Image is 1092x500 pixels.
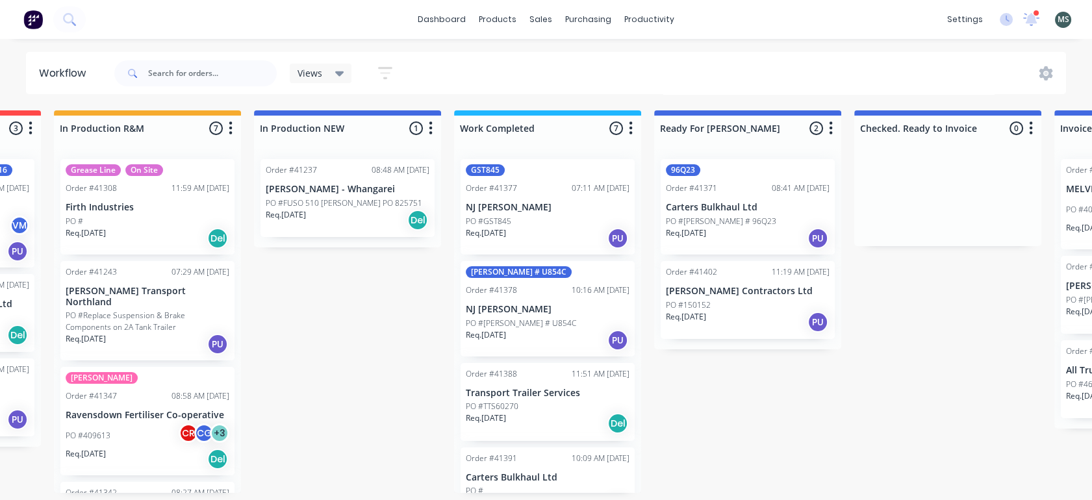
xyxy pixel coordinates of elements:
div: PU [7,241,28,262]
div: Order #41402 [666,266,717,278]
div: Order #41388 [466,368,517,380]
p: Req. [DATE] [666,227,706,239]
p: NJ [PERSON_NAME] [466,304,629,315]
div: Order #41378 [466,284,517,296]
div: PU [207,334,228,355]
div: settings [941,10,989,29]
p: [PERSON_NAME] - Whangarei [266,184,429,195]
div: Order #4138811:51 AM [DATE]Transport Trailer ServicesPO #TTS60270Req.[DATE]Del [461,363,635,441]
div: Workflow [39,66,92,81]
input: Search for orders... [148,60,277,86]
div: sales [523,10,559,29]
p: [PERSON_NAME] Transport Northland [66,286,229,308]
span: Views [298,66,322,80]
div: 07:11 AM [DATE] [572,182,629,194]
div: Order #41347 [66,390,117,402]
span: MS [1058,14,1069,25]
div: Del [207,228,228,249]
p: Req. [DATE] [466,329,506,341]
div: PU [607,330,628,351]
div: products [472,10,523,29]
div: Order #41308 [66,182,117,194]
img: Factory [23,10,43,29]
p: [PERSON_NAME] Contractors Ltd [666,286,830,297]
a: dashboard [411,10,472,29]
div: Order #41391 [466,453,517,464]
div: CG [194,423,214,443]
p: Transport Trailer Services [466,388,629,399]
div: GST845Order #4137707:11 AM [DATE]NJ [PERSON_NAME]PO #GST845Req.[DATE]PU [461,159,635,255]
p: PO #409613 [66,430,110,442]
div: 08:27 AM [DATE] [171,487,229,499]
p: PO # [66,216,83,227]
p: PO #TTS60270 [466,401,518,412]
div: 10:09 AM [DATE] [572,453,629,464]
p: PO #[PERSON_NAME] # 96Q23 [666,216,776,227]
div: PU [807,312,828,332]
div: 11:19 AM [DATE] [772,266,830,278]
div: Del [207,449,228,469]
div: Order #4124307:29 AM [DATE][PERSON_NAME] Transport NorthlandPO #Replace Suspension & Brake Compon... [60,261,235,361]
p: PO #150152 [666,299,711,311]
div: purchasing [559,10,618,29]
div: [PERSON_NAME] [66,372,138,384]
div: Order #41243 [66,266,117,278]
div: [PERSON_NAME]Order #4134708:58 AM [DATE]Ravensdown Fertiliser Co-operativePO #409613CRCG+3Req.[DA... [60,367,235,475]
p: NJ [PERSON_NAME] [466,202,629,213]
div: 08:41 AM [DATE] [772,182,830,194]
div: Order #41371 [666,182,717,194]
div: 11:51 AM [DATE] [572,368,629,380]
div: 08:58 AM [DATE] [171,390,229,402]
div: On Site [125,164,163,176]
div: PU [607,228,628,249]
p: Req. [DATE] [66,448,106,460]
div: Order #41237 [266,164,317,176]
div: GST845 [466,164,505,176]
div: Grease Line [66,164,121,176]
p: Carters Bulkhaul Ltd [466,472,629,483]
div: PU [807,228,828,249]
div: Grease LineOn SiteOrder #4130811:59 AM [DATE]Firth IndustriesPO #Req.[DATE]Del [60,159,235,255]
p: Req. [DATE] [66,333,106,345]
div: Order #4123708:48 AM [DATE][PERSON_NAME] - WhangareiPO #FUSO 510 [PERSON_NAME] PO 825751Req.[DATE... [260,159,435,237]
p: PO # [466,485,483,497]
p: Ravensdown Fertiliser Co-operative [66,410,229,421]
div: Order #41342 [66,487,117,499]
div: 10:16 AM [DATE] [572,284,629,296]
p: Req. [DATE] [66,227,106,239]
div: productivity [618,10,681,29]
p: Req. [DATE] [266,209,306,221]
p: Req. [DATE] [466,412,506,424]
div: PU [7,409,28,430]
div: 96Q23Order #4137108:41 AM [DATE]Carters Bulkhaul LtdPO #[PERSON_NAME] # 96Q23Req.[DATE]PU [661,159,835,255]
p: Req. [DATE] [466,227,506,239]
div: 96Q23 [666,164,700,176]
div: CR [179,423,198,443]
div: 08:48 AM [DATE] [372,164,429,176]
div: Del [7,325,28,345]
div: [PERSON_NAME] # U854C [466,266,572,278]
p: PO #FUSO 510 [PERSON_NAME] PO 825751 [266,197,422,209]
p: PO #[PERSON_NAME] # U854C [466,318,576,329]
div: Del [607,413,628,434]
p: Carters Bulkhaul Ltd [666,202,830,213]
p: Req. [DATE] [666,311,706,323]
div: Del [407,210,428,231]
div: Order #41377 [466,182,517,194]
div: [PERSON_NAME] # U854COrder #4137810:16 AM [DATE]NJ [PERSON_NAME]PO #[PERSON_NAME] # U854CReq.[DAT... [461,261,635,356]
p: Firth Industries [66,202,229,213]
div: Order #4140211:19 AM [DATE][PERSON_NAME] Contractors LtdPO #150152Req.[DATE]PU [661,261,835,339]
p: PO #Replace Suspension & Brake Components on 2A Tank Trailer [66,310,229,333]
div: 11:59 AM [DATE] [171,182,229,194]
div: + 3 [210,423,229,443]
div: VM [10,216,29,235]
p: PO #GST845 [466,216,511,227]
div: 07:29 AM [DATE] [171,266,229,278]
